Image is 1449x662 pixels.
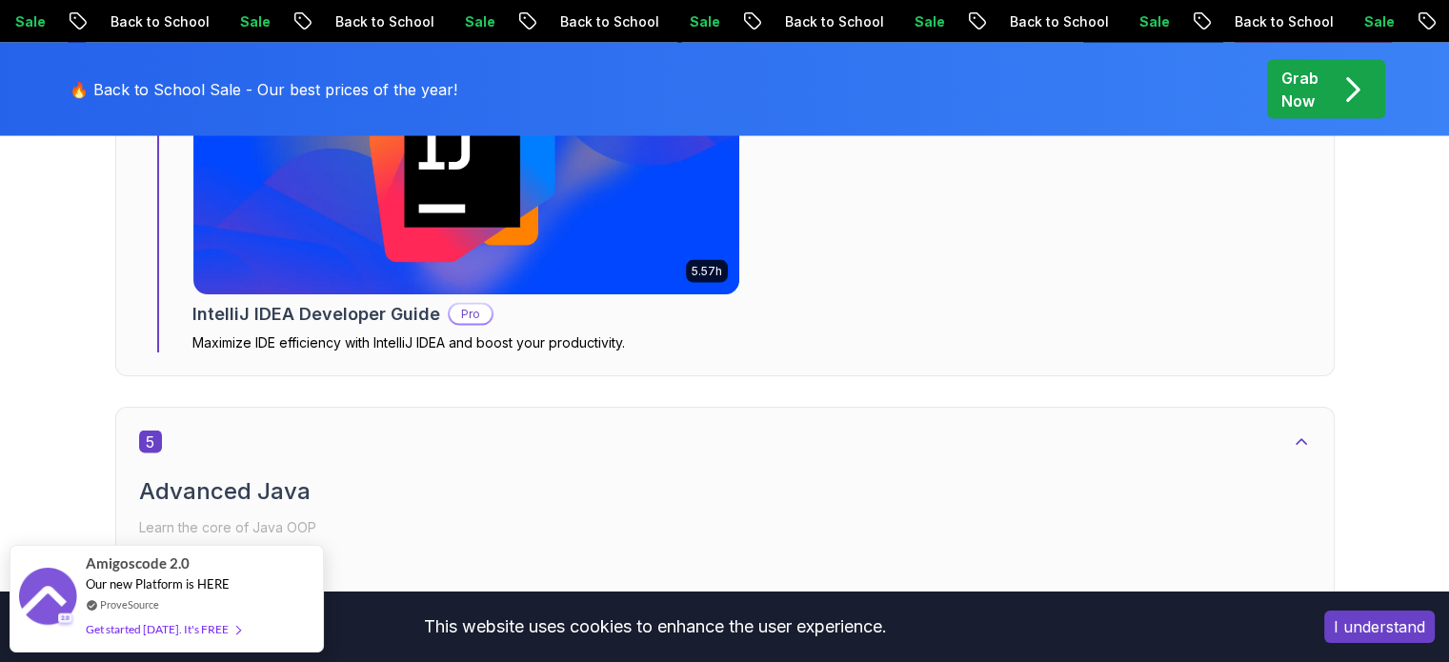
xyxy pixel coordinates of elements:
img: provesource social proof notification image [19,568,76,630]
h2: Advanced Java [139,476,1311,507]
img: IntelliJ IDEA Developer Guide card [193,68,739,294]
p: Sale [665,12,726,31]
p: Back to School [86,12,215,31]
p: Pro [450,305,492,324]
p: Sale [1339,12,1400,31]
a: IntelliJ IDEA Developer Guide card5.57hIntelliJ IDEA Developer GuideProMaximize IDE efficiency wi... [192,67,740,352]
p: Sale [890,12,951,31]
span: 5 [139,431,162,453]
p: Learn the core of Java OOP [139,514,1311,541]
p: Back to School [985,12,1115,31]
span: Our new Platform is HERE [86,576,230,592]
p: Back to School [535,12,665,31]
p: Grab Now [1281,67,1318,112]
p: Sale [440,12,501,31]
p: Sale [215,12,276,31]
a: ProveSource [100,596,159,612]
div: This website uses cookies to enhance the user experience. [14,606,1296,648]
p: Sale [1115,12,1176,31]
button: Accept cookies [1324,611,1435,643]
p: Back to School [760,12,890,31]
div: Get started [DATE]. It's FREE [86,618,240,640]
p: Maximize IDE efficiency with IntelliJ IDEA and boost your productivity. [192,333,740,352]
p: Back to School [311,12,440,31]
p: 5.57h [692,264,722,279]
span: Amigoscode 2.0 [86,552,190,574]
p: Back to School [1210,12,1339,31]
p: 🔥 Back to School Sale - Our best prices of the year! [70,78,457,101]
h2: IntelliJ IDEA Developer Guide [192,301,440,328]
